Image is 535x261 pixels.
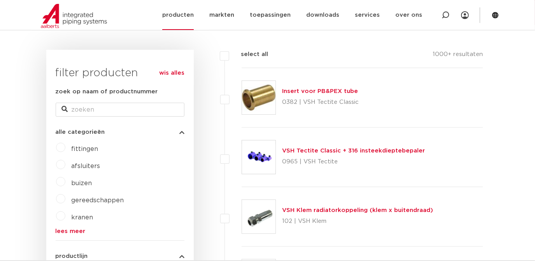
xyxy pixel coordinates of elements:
p: 0382 | VSH Tectite Classic [282,96,359,109]
a: Insert voor PB&PEX tube [282,88,358,94]
a: VSH Tectite Classic + 316 insteekdieptebepaler [282,148,425,154]
a: kranen [72,214,93,221]
span: productlijn [56,253,88,259]
a: buizen [72,180,92,186]
button: productlijn [56,253,184,259]
label: zoek op naam of productnummer [56,87,158,96]
a: VSH Klem radiatorkoppeling (klem x buitendraad) [282,207,433,213]
img: Thumbnail for VSH Tectite Classic + 316 insteekdieptebepaler [242,140,275,174]
p: 102 | VSH Klem [282,215,433,228]
p: 1000+ resultaten [433,50,483,62]
a: afsluiters [72,163,100,169]
p: 0965 | VSH Tectite [282,156,425,168]
a: wis alles [159,68,184,78]
a: lees meer [56,228,184,234]
input: zoeken [56,103,184,117]
img: Thumbnail for Insert voor PB&PEX tube [242,81,275,114]
img: Thumbnail for VSH Klem radiatorkoppeling (klem x buitendraad) [242,200,275,233]
a: gereedschappen [72,197,124,203]
a: fittingen [72,146,98,152]
label: select all [229,50,268,59]
h3: filter producten [56,65,184,81]
button: alle categorieën [56,129,184,135]
span: alle categorieën [56,129,105,135]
